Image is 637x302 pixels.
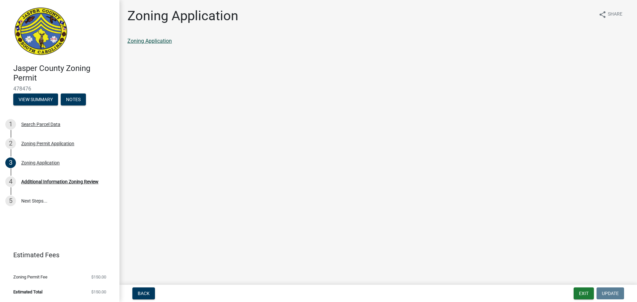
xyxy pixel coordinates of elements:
[5,176,16,187] div: 4
[574,287,594,299] button: Exit
[91,290,106,294] span: $150.00
[13,86,106,92] span: 478476
[61,97,86,102] wm-modal-confirm: Notes
[5,119,16,130] div: 1
[5,248,109,262] a: Estimated Fees
[599,11,606,19] i: share
[597,287,624,299] button: Update
[602,291,619,296] span: Update
[13,93,58,105] button: View Summary
[21,141,74,146] div: Zoning Permit Application
[61,93,86,105] button: Notes
[5,157,16,168] div: 3
[127,8,238,24] h1: Zoning Application
[13,275,47,279] span: Zoning Permit Fee
[21,179,99,184] div: Additional Information Zoning Review
[13,290,42,294] span: Estimated Total
[138,291,150,296] span: Back
[13,64,114,83] h4: Jasper County Zoning Permit
[593,8,628,21] button: shareShare
[21,122,60,127] div: Search Parcel Data
[91,275,106,279] span: $150.00
[608,11,622,19] span: Share
[13,97,58,102] wm-modal-confirm: Summary
[5,138,16,149] div: 2
[132,287,155,299] button: Back
[21,160,60,165] div: Zoning Application
[5,196,16,206] div: 5
[13,7,69,57] img: Jasper County, South Carolina
[127,38,172,44] a: Zoning Application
